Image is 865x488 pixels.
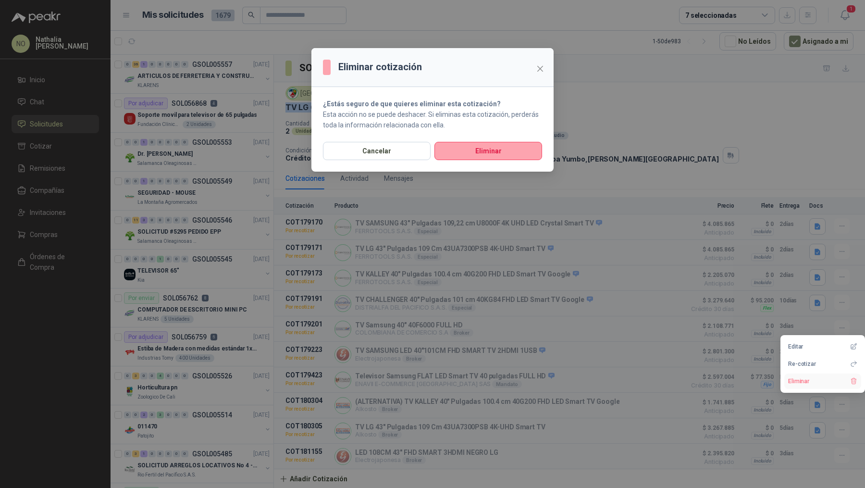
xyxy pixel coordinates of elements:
button: Cancelar [323,142,431,160]
h3: Eliminar cotización [338,60,422,75]
span: close [536,65,544,73]
button: Close [532,61,548,76]
p: Esta acción no se puede deshacer. Si eliminas esta cotización, perderás toda la información relac... [323,109,542,130]
button: Eliminar [434,142,542,160]
strong: ¿Estás seguro de que quieres eliminar esta cotización? [323,100,501,108]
